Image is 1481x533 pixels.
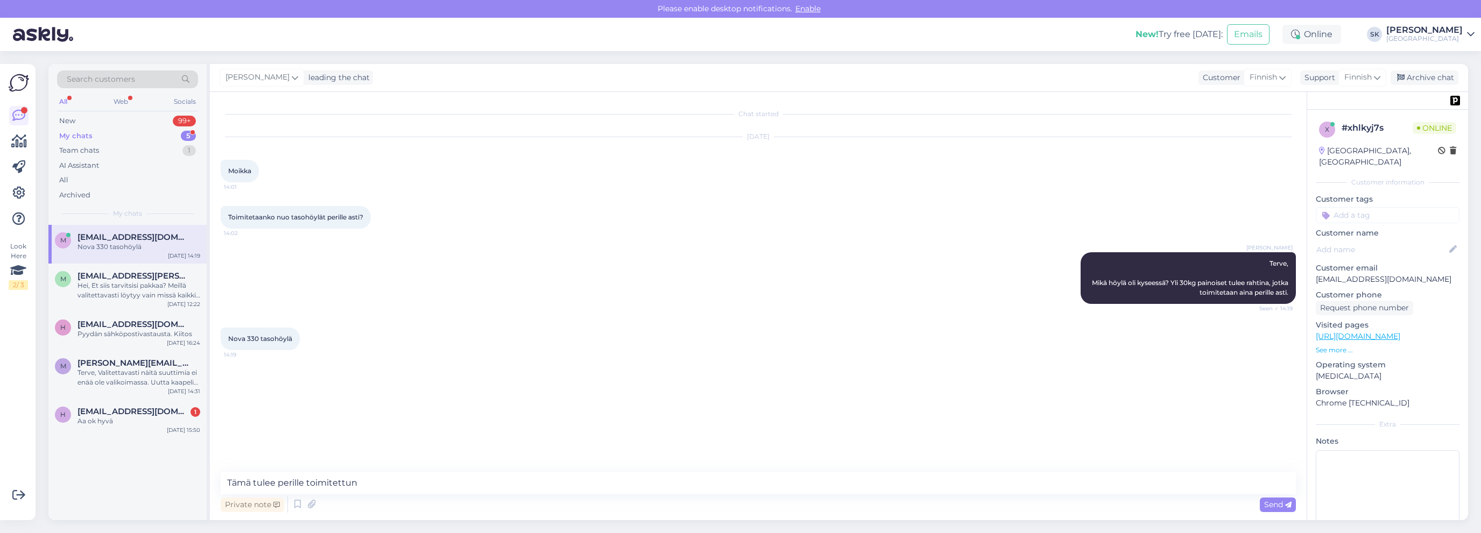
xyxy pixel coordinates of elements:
[167,300,200,308] div: [DATE] 12:22
[1316,319,1459,331] p: Visited pages
[1246,244,1293,252] span: [PERSON_NAME]
[225,72,290,83] span: [PERSON_NAME]
[1386,26,1475,43] a: [PERSON_NAME][GEOGRAPHIC_DATA]
[228,213,363,221] span: Toimitetaanko nuo tasohöylät perille asti?
[59,175,68,186] div: All
[1316,386,1459,397] p: Browser
[1367,27,1382,42] div: SK
[1316,345,1459,355] p: See more ...
[77,329,200,339] div: Pyydän sähköpostivastausta. Kiitos
[1250,72,1277,83] span: Finnish
[1300,72,1335,83] div: Support
[59,145,99,156] div: Team chats
[113,209,142,218] span: My chats
[9,280,28,290] div: 2 / 3
[1391,70,1458,85] div: Archive chat
[221,498,284,512] div: Private note
[60,410,66,418] span: h
[167,426,200,434] div: [DATE] 15:50
[59,131,93,141] div: My chats
[1316,359,1459,371] p: Operating system
[1316,207,1459,223] input: Add a tag
[1316,397,1459,409] p: Chrome [TECHNICAL_ID]
[57,95,69,109] div: All
[1136,28,1223,41] div: Try free [DATE]:
[77,232,189,242] span: maaza1984@hotmail.com
[1450,96,1460,105] img: pd
[1316,194,1459,205] p: Customer tags
[228,335,292,343] span: Nova 330 tasohöylä
[1227,24,1270,45] button: Emails
[1319,145,1438,168] div: [GEOGRAPHIC_DATA], [GEOGRAPHIC_DATA]
[9,241,28,290] div: Look Here
[1282,25,1341,44] div: Online
[77,281,200,300] div: Hei, Et siis tarvitsisi pakkaa? Meillä valitettavasti löytyy vain missä kaikki mukana. [URL][DOMA...
[221,472,1296,494] textarea: Tämä tulee perille toimitettun
[224,351,264,359] span: 14:19
[111,95,130,109] div: Web
[172,95,198,109] div: Socials
[168,387,200,395] div: [DATE] 14:31
[182,145,196,156] div: 1
[1342,122,1413,134] div: # xhlkyj7s
[168,252,200,260] div: [DATE] 14:19
[77,271,189,281] span: markku.harpala@gmail.com
[60,323,66,331] span: h
[1264,500,1292,509] span: Send
[77,319,189,329] span: hannuansio@hotmail.com
[221,109,1296,119] div: Chat started
[1316,262,1459,274] p: Customer email
[1413,122,1456,134] span: Online
[1386,26,1463,34] div: [PERSON_NAME]
[67,74,135,85] span: Search customers
[1316,301,1413,315] div: Request phone number
[77,368,200,387] div: Terve, Valitettavasti näitä suuttimia ei enää ole valikoimassa. Uutta kaapelia tähän löytyisi joh...
[1316,371,1459,382] p: [MEDICAL_DATA]
[1316,289,1459,301] p: Customer phone
[191,407,200,417] div: 1
[1386,34,1463,43] div: [GEOGRAPHIC_DATA]
[224,183,264,191] span: 14:01
[1316,228,1459,239] p: Customer name
[59,116,75,126] div: New
[77,242,200,252] div: Nova 330 tasohöylä
[1198,72,1240,83] div: Customer
[1316,331,1400,341] a: [URL][DOMAIN_NAME]
[173,116,196,126] div: 99+
[9,73,29,93] img: Askly Logo
[792,4,824,13] span: Enable
[167,339,200,347] div: [DATE] 16:24
[228,167,251,175] span: Moikka
[221,132,1296,141] div: [DATE]
[1316,420,1459,429] div: Extra
[1316,177,1459,187] div: Customer information
[181,131,196,141] div: 5
[1316,244,1447,255] input: Add name
[60,236,66,244] span: m
[77,416,200,426] div: Aa ok hyvä
[77,358,189,368] span: mikanotkonen@hotmail.com
[1316,274,1459,285] p: [EMAIL_ADDRESS][DOMAIN_NAME]
[77,407,189,416] span: harza2006@hotmail.com
[304,72,370,83] div: leading the chat
[1316,436,1459,447] p: Notes
[59,190,90,201] div: Archived
[1136,29,1159,39] b: New!
[1325,125,1329,133] span: x
[60,362,66,370] span: m
[1344,72,1372,83] span: Finnish
[1252,304,1293,312] span: Seen ✓ 14:19
[224,229,264,237] span: 14:02
[60,275,66,283] span: m
[59,160,99,171] div: AI Assistant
